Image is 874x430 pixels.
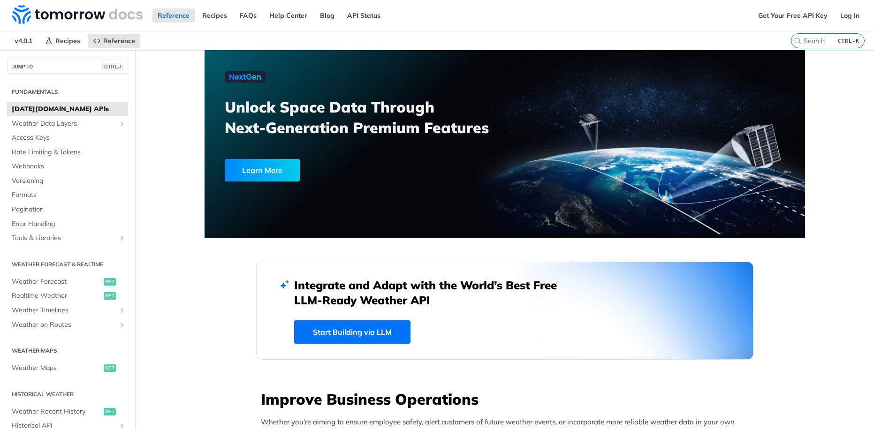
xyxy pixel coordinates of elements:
[7,231,128,245] a: Tools & LibrariesShow subpages for Tools & Libraries
[294,320,410,344] a: Start Building via LLM
[12,234,116,243] span: Tools & Libraries
[7,60,128,74] button: JUMP TOCTRL-/
[794,37,801,45] svg: Search
[104,364,116,372] span: get
[104,292,116,300] span: get
[7,405,128,419] a: Weather Recent Historyget
[7,318,128,332] a: Weather on RoutesShow subpages for Weather on Routes
[12,162,126,171] span: Webhooks
[12,133,126,143] span: Access Keys
[118,234,126,242] button: Show subpages for Tools & Libraries
[12,119,116,128] span: Weather Data Layers
[12,291,101,301] span: Realtime Weather
[235,8,262,23] a: FAQs
[342,8,386,23] a: API Status
[104,408,116,415] span: get
[261,389,753,409] h3: Improve Business Operations
[55,37,80,45] span: Recipes
[315,8,340,23] a: Blog
[12,219,126,229] span: Error Handling
[225,71,266,83] img: NextGen
[7,390,128,399] h2: Historical Weather
[225,159,457,181] a: Learn More
[197,8,232,23] a: Recipes
[102,63,123,70] span: CTRL-/
[118,321,126,329] button: Show subpages for Weather on Routes
[7,361,128,375] a: Weather Mapsget
[7,203,128,217] a: Pagination
[7,145,128,159] a: Rate Limiting & Tokens
[835,8,865,23] a: Log In
[7,117,128,131] a: Weather Data LayersShow subpages for Weather Data Layers
[7,275,128,289] a: Weather Forecastget
[753,8,833,23] a: Get Your Free API Key
[7,131,128,145] a: Access Keys
[264,8,312,23] a: Help Center
[12,190,126,200] span: Formats
[12,148,126,157] span: Rate Limiting & Tokens
[12,363,101,373] span: Weather Maps
[12,176,126,186] span: Versioning
[294,278,571,308] h2: Integrate and Adapt with the World’s Best Free LLM-Ready Weather API
[118,422,126,430] button: Show subpages for Historical API
[7,347,128,355] h2: Weather Maps
[88,34,140,48] a: Reference
[225,159,300,181] div: Learn More
[12,407,101,416] span: Weather Recent History
[9,34,38,48] span: v4.0.1
[103,37,135,45] span: Reference
[7,188,128,202] a: Formats
[118,120,126,128] button: Show subpages for Weather Data Layers
[836,36,862,45] kbd: CTRL-K
[104,278,116,286] span: get
[12,277,101,287] span: Weather Forecast
[40,34,85,48] a: Recipes
[7,217,128,231] a: Error Handling
[7,260,128,269] h2: Weather Forecast & realtime
[7,289,128,303] a: Realtime Weatherget
[7,174,128,188] a: Versioning
[225,97,515,138] h3: Unlock Space Data Through Next-Generation Premium Features
[12,5,143,24] img: Tomorrow.io Weather API Docs
[12,320,116,330] span: Weather on Routes
[12,306,116,315] span: Weather Timelines
[7,159,128,174] a: Webhooks
[7,303,128,317] a: Weather TimelinesShow subpages for Weather Timelines
[118,307,126,314] button: Show subpages for Weather Timelines
[12,105,126,114] span: [DATE][DOMAIN_NAME] APIs
[7,102,128,116] a: [DATE][DOMAIN_NAME] APIs
[7,88,128,96] h2: Fundamentals
[12,205,126,214] span: Pagination
[152,8,195,23] a: Reference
